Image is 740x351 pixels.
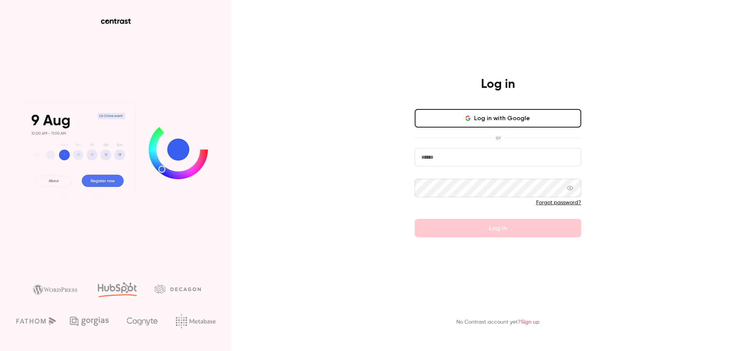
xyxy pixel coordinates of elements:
[155,285,201,293] img: decagon
[415,109,581,128] button: Log in with Google
[536,200,581,205] a: Forgot password?
[521,319,540,325] a: Sign up
[492,134,505,142] span: or
[456,318,540,326] p: No Contrast account yet?
[481,77,515,92] h4: Log in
